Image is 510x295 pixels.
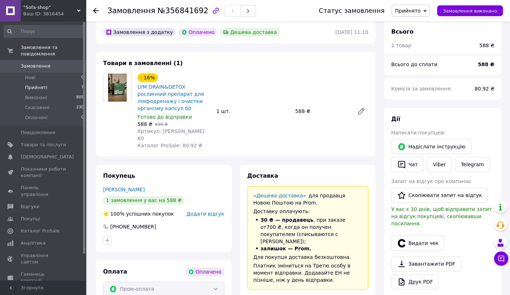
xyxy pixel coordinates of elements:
div: Статус замовлення [319,7,385,14]
a: Друк PDF [391,274,439,289]
div: 1 шт. [213,106,292,116]
span: "Sofa-shop" [23,4,77,11]
b: 588 ₴ [478,62,494,67]
span: Прийнято [395,8,421,14]
span: 588 ₴ [137,121,152,127]
span: Запит на відгук про компанію [391,178,471,184]
div: успішних покупок [103,210,174,217]
span: Аналітика [21,240,45,246]
div: Доставку оплачують: [253,208,363,215]
div: Повернутися назад [93,7,99,14]
span: Всього до сплати [391,62,437,67]
span: Відгуки [21,203,39,210]
span: Показники роботи компанії [21,166,66,179]
span: 805 [76,94,84,101]
div: Оплачено [179,28,217,36]
div: Оплачено [185,267,224,276]
li: , при заказе от 700 ₴ , когда он получен покупателем (списываются с [PERSON_NAME]); [253,216,363,245]
div: - 16% [137,73,158,82]
span: 0 [81,114,84,121]
span: 30 ₴ — продавець [261,217,314,223]
a: «Дешева доставка» [253,193,306,198]
span: Скасовані [25,104,49,111]
span: Покупці [21,216,40,222]
span: Оплачені [25,114,48,121]
img: LYM DRAIN&DETOX рослинний препарат для лімфодренажу і очистки організму капсул 60 [108,74,127,102]
span: Товари в замовленні (1) [103,60,183,67]
a: Завантажити PDF [391,256,461,271]
span: Прийняті [25,84,47,91]
div: Платник зміниться на Третю особу в момент відправки. Додавайте ЕН не пізніше, ніж у день відправки. [253,262,363,284]
button: Чат [391,157,424,172]
span: залишок — Prom. [261,246,311,251]
span: Артикул: [PERSON_NAME] 60 [137,128,204,141]
div: Замовлення з додатку [103,28,176,36]
div: Дешева доставка [220,28,280,36]
span: 1 товар [391,43,411,48]
a: [PERSON_NAME] [103,187,145,192]
a: Редагувати [354,104,368,118]
span: Додати відгук [186,211,224,217]
span: Замовлення [107,6,155,15]
span: Управління сайтом [21,252,66,265]
span: №356841692 [157,6,208,15]
span: Оплата [103,268,127,275]
span: 80.92 ₴ [475,86,494,92]
button: Замовлення виконано [437,5,503,16]
div: для продавця Новою Поштою на Prom. [253,192,363,206]
div: 588 ₴ [292,106,351,116]
span: Готово до відправки [137,114,192,120]
span: Доставка [247,172,278,179]
span: У вас є 30 днів, щоб відправити запит на відгук покупцеві, скопіювавши посилання. [391,206,492,226]
span: Замовлення [21,63,50,69]
div: [PHONE_NUMBER] [110,223,157,230]
span: Нові [25,74,35,81]
time: [DATE] 11:10 [335,29,368,35]
button: Надіслати інструкцію [391,139,471,154]
button: Чат з покупцем [494,251,508,266]
span: Дії [391,115,400,122]
span: Гаманець компанії [21,271,66,284]
span: Написати покупцеві [391,130,445,136]
span: 230 [76,104,84,111]
span: 699 ₴ [155,122,168,127]
span: Панель управління [21,185,66,197]
span: [DEMOGRAPHIC_DATA] [21,154,74,160]
div: 588 ₴ [479,42,494,49]
span: Повідомлення [21,129,55,136]
div: Для покупця доставка безкоштовна. [253,254,363,261]
div: Ваш ID: 3816454 [23,11,86,17]
input: Пошук [4,25,84,38]
span: 0 [81,74,84,81]
span: Покупець [103,172,135,179]
span: Замовлення виконано [443,8,497,14]
button: Скопіювати запит на відгук [391,188,488,203]
span: Всього [391,28,413,35]
button: Видати чек [391,236,445,251]
span: 7 [81,84,84,91]
a: Viber [427,157,452,172]
span: Виконані [25,94,47,101]
span: Замовлення та повідомлення [21,44,86,57]
span: Каталог ProSale: 80.92 ₴ [137,143,202,148]
span: 100% [110,211,125,217]
a: LYM DRAIN&DETOX рослинний препарат для лімфодренажу і очистки організму капсул 60 [137,84,204,111]
span: Каталог ProSale [21,228,59,234]
div: 1 замовлення у вас на 588 ₴ [103,196,184,205]
span: Товари та послуги [21,142,66,148]
a: Telegram [455,157,490,172]
span: Комісія за замовлення [391,86,451,92]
